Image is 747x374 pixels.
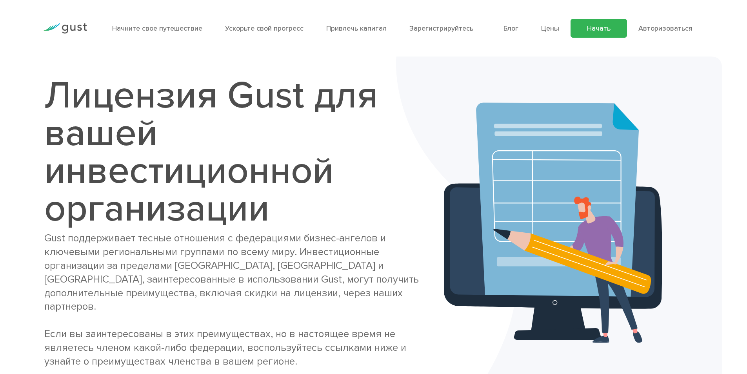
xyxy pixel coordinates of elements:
[409,24,473,33] a: Зарегистрируйтесь
[326,24,387,33] a: Привлечь капитал
[571,19,627,38] a: Начать
[43,23,87,34] img: Логотип Порыва
[44,232,419,312] font: Gust поддерживает тесные отношения с федерациями бизнес-ангелов и ключевыми региональными группам...
[112,24,202,33] a: Начните свое путешествие
[503,24,518,33] a: Блог
[225,24,304,33] a: Ускорьте свой прогресс
[44,73,378,231] font: Лицензия Gust для вашей инвестиционной организации
[541,24,559,33] a: Цены
[638,24,692,33] a: Авторизоваться
[587,24,611,33] font: Начать
[44,328,406,367] font: Если вы заинтересованы в этих преимуществах, но в настоящее время не являетесь членом какой-либо ...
